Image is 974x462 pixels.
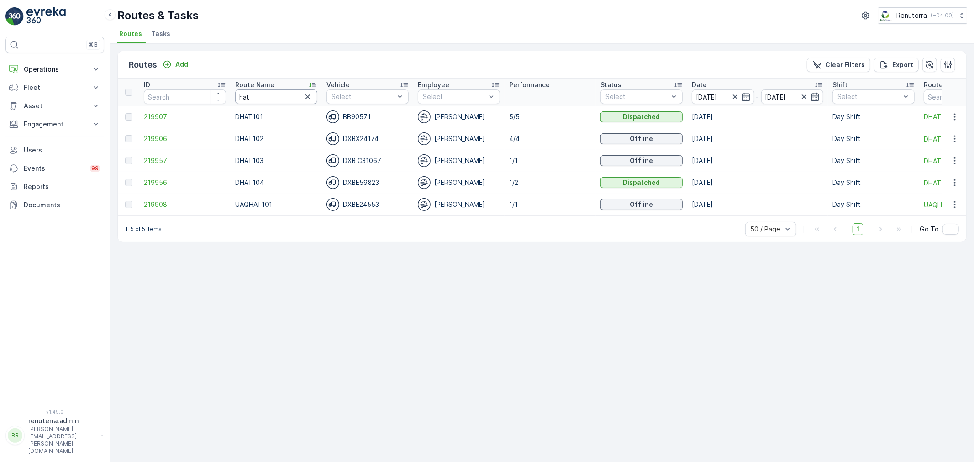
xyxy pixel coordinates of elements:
[89,41,98,48] p: ⌘B
[235,80,274,89] p: Route Name
[235,89,317,104] input: Search
[418,154,500,167] div: [PERSON_NAME]
[5,409,104,415] span: v 1.49.0
[326,154,409,167] div: DXB C31067
[630,156,653,165] p: Offline
[24,65,86,74] p: Operations
[91,165,99,172] p: 99
[418,110,431,123] img: svg%3e
[326,176,409,189] div: DXBE59823
[125,201,132,208] div: Toggle Row Selected
[600,199,683,210] button: Offline
[931,12,954,19] p: ( +04:00 )
[418,176,500,189] div: [PERSON_NAME]
[231,106,322,128] td: DHAT101
[600,133,683,144] button: Offline
[5,97,104,115] button: Asset
[418,80,449,89] p: Employee
[326,198,339,211] img: svg%3e
[144,112,226,121] a: 219907
[144,178,226,187] a: 219956
[326,110,339,123] img: svg%3e
[837,92,900,101] p: Select
[144,156,226,165] span: 219957
[231,194,322,215] td: UAQHAT101
[129,58,157,71] p: Routes
[332,92,395,101] p: Select
[326,110,409,123] div: BB90571
[828,150,919,172] td: Day Shift
[418,110,500,123] div: [PERSON_NAME]
[326,132,339,145] img: svg%3e
[418,132,431,145] img: svg%3e
[5,7,24,26] img: logo
[630,134,653,143] p: Offline
[144,89,226,104] input: Search
[24,101,86,110] p: Asset
[687,150,828,172] td: [DATE]
[5,141,104,159] a: Users
[144,200,226,209] a: 219908
[832,80,848,89] p: Shift
[231,128,322,150] td: DHAT102
[600,111,683,122] button: Dispatched
[505,106,596,128] td: 5/5
[605,92,669,101] p: Select
[125,157,132,164] div: Toggle Row Selected
[144,134,226,143] span: 219906
[879,10,893,21] img: Screenshot_2024-07-26_at_13.33.01.png
[892,60,913,69] p: Export
[418,198,500,211] div: [PERSON_NAME]
[418,132,500,145] div: [PERSON_NAME]
[125,135,132,142] div: Toggle Row Selected
[756,91,759,102] p: -
[687,172,828,194] td: [DATE]
[600,80,621,89] p: Status
[825,60,865,69] p: Clear Filters
[326,154,339,167] img: svg%3e
[5,79,104,97] button: Fleet
[175,60,188,69] p: Add
[687,128,828,150] td: [DATE]
[853,223,863,235] span: 1
[505,172,596,194] td: 1/2
[326,132,409,145] div: DXBX24174
[24,200,100,210] p: Documents
[807,58,870,72] button: Clear Filters
[5,115,104,133] button: Engagement
[144,80,150,89] p: ID
[24,164,84,173] p: Events
[623,112,660,121] p: Dispatched
[920,225,939,234] span: Go To
[24,120,86,129] p: Engagement
[623,178,660,187] p: Dispatched
[231,172,322,194] td: DHAT104
[828,128,919,150] td: Day Shift
[879,7,967,24] button: Renuterra(+04:00)
[418,198,431,211] img: svg%3e
[28,416,97,425] p: renuterra.admin
[896,11,927,20] p: Renuterra
[505,150,596,172] td: 1/1
[326,176,339,189] img: svg%3e
[5,60,104,79] button: Operations
[828,194,919,215] td: Day Shift
[24,83,86,92] p: Fleet
[326,80,350,89] p: Vehicle
[423,92,486,101] p: Select
[874,58,919,72] button: Export
[761,89,824,104] input: dd/mm/yyyy
[5,416,104,455] button: RRrenuterra.admin[PERSON_NAME][EMAIL_ADDRESS][PERSON_NAME][DOMAIN_NAME]
[828,172,919,194] td: Day Shift
[117,8,199,23] p: Routes & Tasks
[24,146,100,155] p: Users
[924,80,958,89] p: Route Plan
[418,176,431,189] img: svg%3e
[828,106,919,128] td: Day Shift
[231,150,322,172] td: DHAT103
[505,128,596,150] td: 4/4
[687,194,828,215] td: [DATE]
[5,159,104,178] a: Events99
